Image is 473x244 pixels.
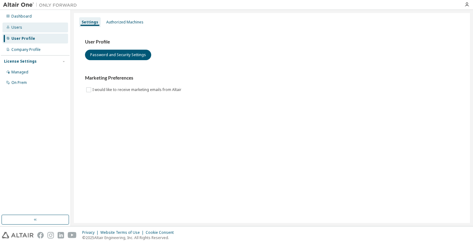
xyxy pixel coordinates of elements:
div: License Settings [4,59,37,64]
p: © 2025 Altair Engineering, Inc. All Rights Reserved. [82,235,177,240]
div: Dashboard [11,14,32,19]
div: Privacy [82,230,100,235]
img: linkedin.svg [58,232,64,238]
img: altair_logo.svg [2,232,34,238]
div: Company Profile [11,47,41,52]
h3: Marketing Preferences [85,75,459,81]
div: Settings [82,20,98,25]
h3: User Profile [85,39,459,45]
div: Managed [11,70,28,75]
div: Users [11,25,22,30]
button: Password and Security Settings [85,50,151,60]
img: youtube.svg [68,232,77,238]
img: Altair One [3,2,80,8]
div: User Profile [11,36,35,41]
div: Website Terms of Use [100,230,146,235]
div: Authorized Machines [106,20,144,25]
img: instagram.svg [47,232,54,238]
label: I would like to receive marketing emails from Altair [92,86,183,93]
div: Cookie Consent [146,230,177,235]
div: On Prem [11,80,27,85]
img: facebook.svg [37,232,44,238]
